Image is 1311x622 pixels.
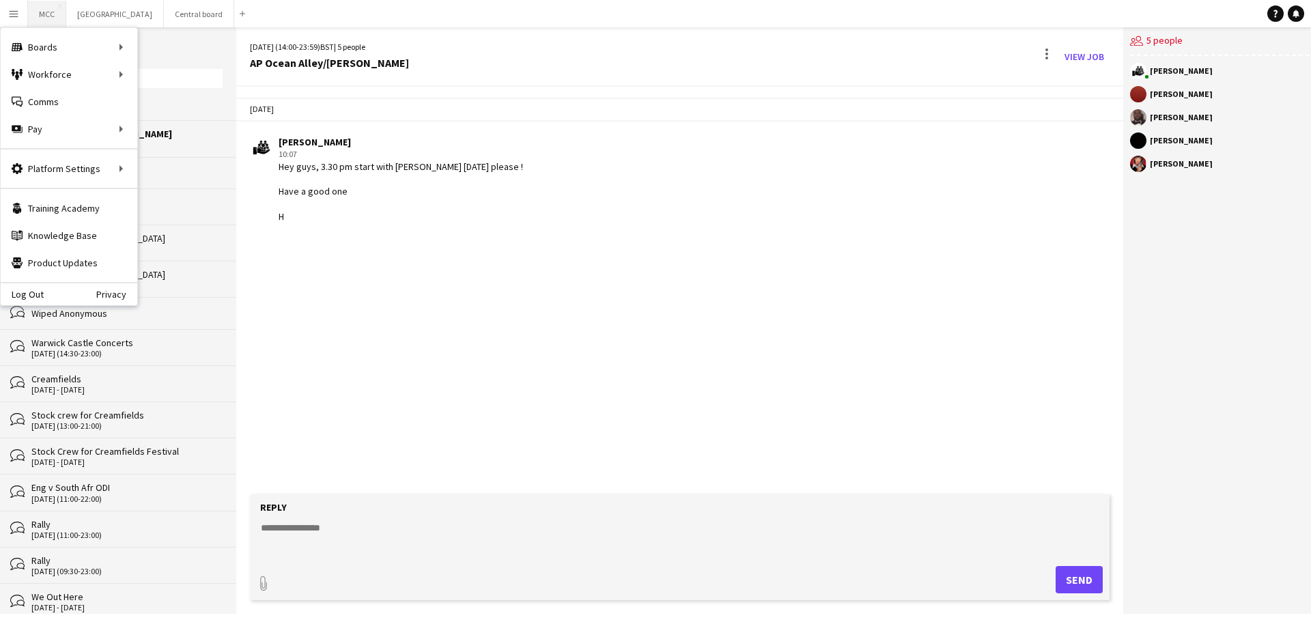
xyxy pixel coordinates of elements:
[31,567,223,576] div: [DATE] (09:30-23:00)
[1,88,137,115] a: Comms
[1056,566,1103,593] button: Send
[279,148,523,160] div: 10:07
[1059,46,1110,68] a: View Job
[31,307,223,320] div: Wiped Anonymous
[1,289,44,300] a: Log Out
[1,155,137,182] div: Platform Settings
[279,160,523,223] div: Hey guys, 3.30 pm start with [PERSON_NAME] [DATE] please ! Have a good one H
[31,409,223,421] div: Stock crew for Creamfields
[31,531,223,540] div: [DATE] (11:00-23:00)
[31,457,223,467] div: [DATE] - [DATE]
[31,445,223,457] div: Stock Crew for Creamfields Festival
[320,42,334,52] span: BST
[250,57,409,69] div: AP Ocean Alley/[PERSON_NAME]
[1,61,137,88] div: Workforce
[31,421,223,431] div: [DATE] (13:00-21:00)
[236,98,1123,121] div: [DATE]
[1,115,137,143] div: Pay
[31,385,223,395] div: [DATE] - [DATE]
[250,41,409,53] div: [DATE] (14:00-23:59) | 5 people
[1130,27,1310,56] div: 5 people
[96,289,137,300] a: Privacy
[1150,137,1213,145] div: [PERSON_NAME]
[1150,113,1213,122] div: [PERSON_NAME]
[31,603,223,612] div: [DATE] - [DATE]
[1,222,137,249] a: Knowledge Base
[31,337,223,349] div: Warwick Castle Concerts
[31,349,223,358] div: [DATE] (14:30-23:00)
[279,136,523,148] div: [PERSON_NAME]
[1150,67,1213,75] div: [PERSON_NAME]
[1,195,137,222] a: Training Academy
[1150,160,1213,168] div: [PERSON_NAME]
[260,501,287,513] label: Reply
[1,249,137,277] a: Product Updates
[31,554,223,567] div: Rally
[31,591,223,603] div: We Out Here
[28,1,66,27] button: MCC
[31,518,223,531] div: Rally
[31,494,223,504] div: [DATE] (11:00-22:00)
[1150,90,1213,98] div: [PERSON_NAME]
[31,481,223,494] div: Eng v South Afr ODI
[164,1,234,27] button: Central board
[1,33,137,61] div: Boards
[66,1,164,27] button: [GEOGRAPHIC_DATA]
[31,373,223,385] div: Creamfields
